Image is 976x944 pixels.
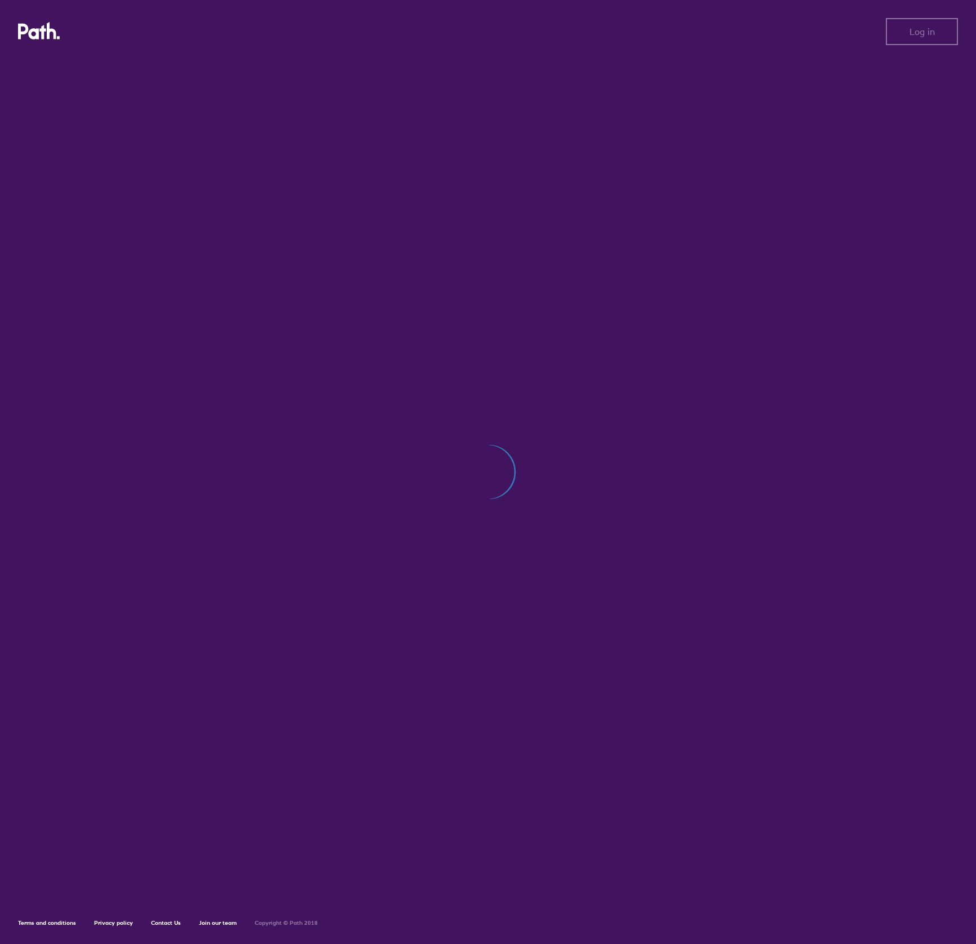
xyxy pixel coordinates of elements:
[151,919,181,927] a: Contact Us
[255,920,318,927] h6: Copyright © Path 2018
[199,919,237,927] a: Join our team
[94,919,133,927] a: Privacy policy
[18,919,76,927] a: Terms and conditions
[910,27,935,37] span: Log in
[886,18,958,45] button: Log in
